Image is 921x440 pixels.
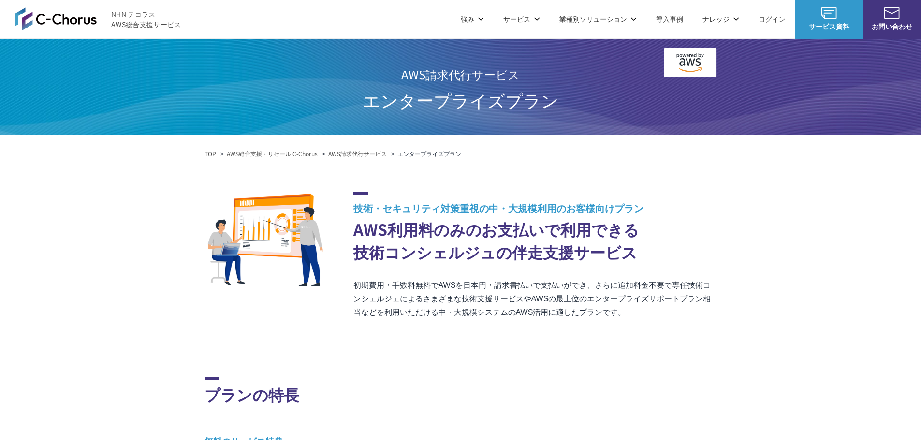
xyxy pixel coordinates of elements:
[205,377,717,406] h2: プランの特長
[702,14,739,24] p: ナレッジ
[363,62,559,87] span: AWS請求代行サービス
[656,14,683,24] a: 導入事例
[664,48,717,77] img: powered by AWS
[863,21,921,31] span: お問い合わせ
[759,14,786,24] a: ログイン
[227,149,318,158] a: AWS総合支援・リセール C-Chorus
[15,7,97,30] img: AWS総合支援サービス C-Chorus
[353,279,717,319] p: 初期費用・手数料無料でAWSを日本円・請求書払いで支払いができ、さらに追加料金不要で専任技術コンシェルジェによるさまざまな技術支援サービスやAWSの最上位のエンタープライズサポートプラン相当など...
[15,7,181,30] a: AWS総合支援サービス C-Chorus NHN テコラスAWS総合支援サービス
[353,201,717,215] span: 技術・セキュリティ対策重視の中・大規模利用のお客様向けプラン
[363,87,559,112] span: エンタープライズプラン
[503,14,540,24] p: サービス
[559,14,637,24] p: 業種別ソリューション
[884,7,900,19] img: お問い合わせ
[461,14,484,24] p: 強み
[397,149,461,157] em: エンタープライズプラン
[205,149,216,158] a: TOP
[821,7,837,19] img: AWS総合支援サービス C-Chorus サービス資料
[353,192,717,263] h2: AWS利用料のみのお支払いで利用できる 技術コンシェルジュの伴走支援サービス
[328,149,387,158] a: AWS請求代行サービス
[111,9,181,29] span: NHN テコラス AWS総合支援サービス
[795,21,863,31] span: サービス資料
